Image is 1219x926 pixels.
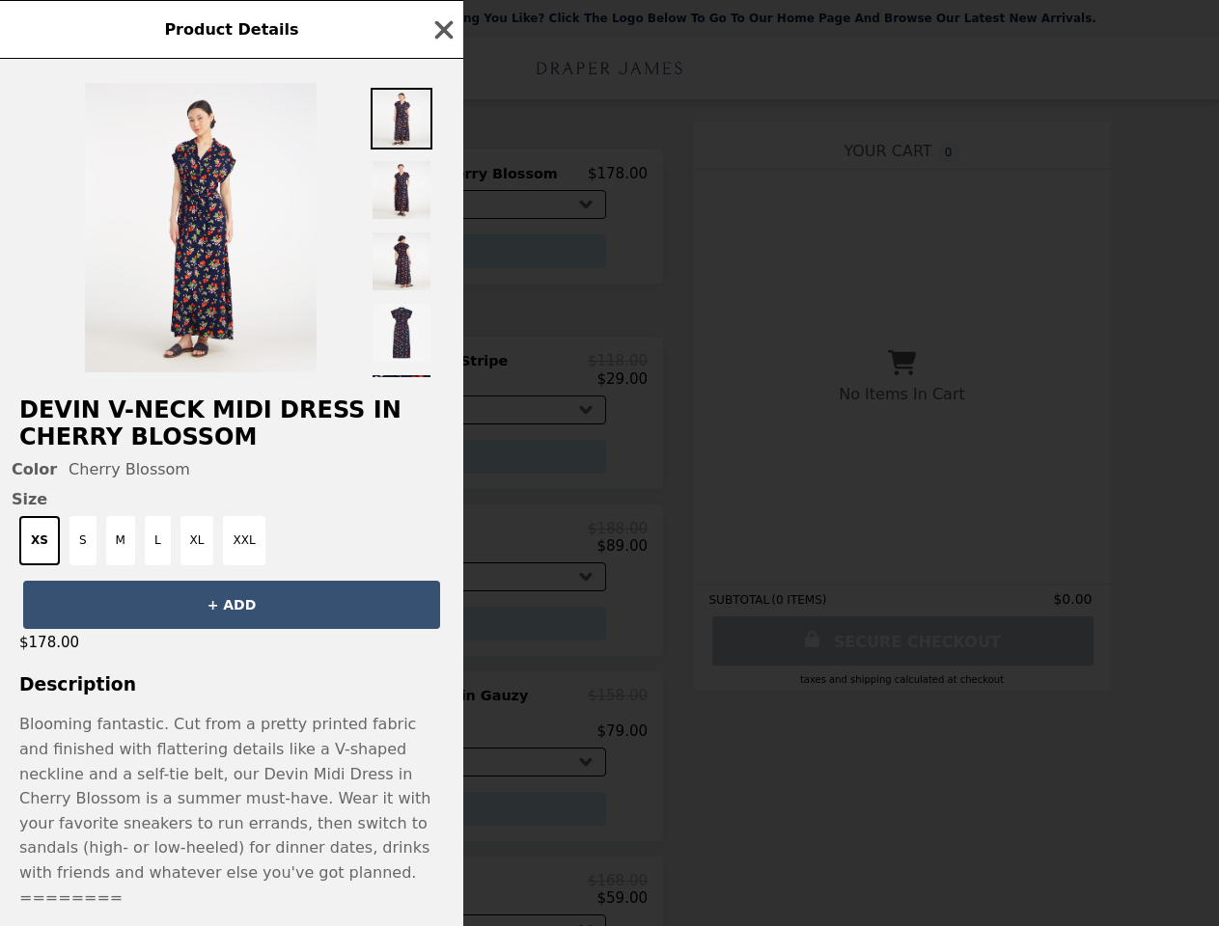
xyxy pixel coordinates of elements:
img: Thumbnail 4 [371,302,432,364]
span: Product Details [164,20,298,39]
div: Cherry Blossom [12,460,452,478]
button: XXL [223,516,264,565]
span: Color [12,460,57,478]
button: XS [19,516,60,565]
span: Size [12,490,452,508]
button: M [106,516,135,565]
span: Blooming fantastic. Cut from a pretty printed fabric and finished with flattering details like a ... [19,715,430,882]
img: Thumbnail 2 [371,159,432,221]
p: ======== [19,885,444,911]
img: Thumbnail 3 [371,231,432,292]
img: Thumbnail 1 [371,88,432,150]
button: + ADD [23,581,440,629]
button: L [145,516,171,565]
img: Cherry Blossom / XS [85,83,317,372]
button: S [69,516,97,565]
img: Thumbnail 5 [371,373,432,435]
button: XL [180,516,214,565]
